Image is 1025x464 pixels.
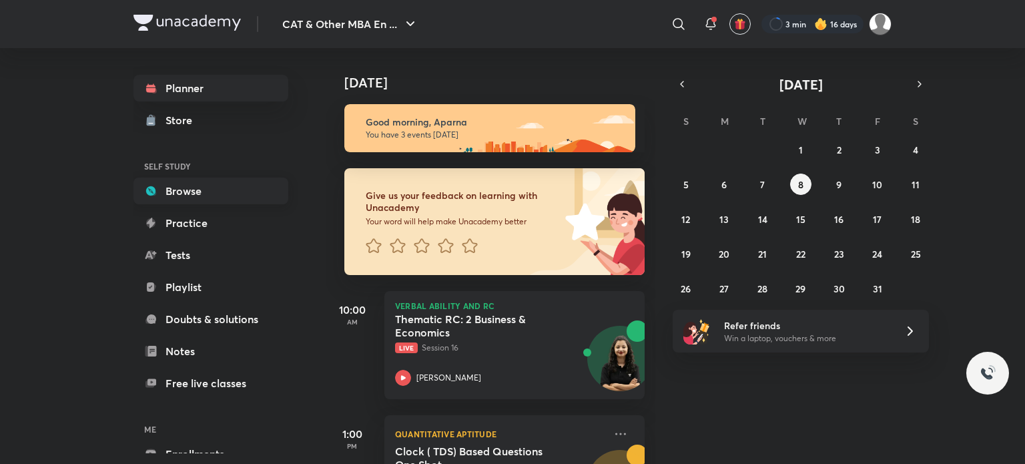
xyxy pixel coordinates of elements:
img: Aparna Dubey [869,13,892,35]
abbr: October 26, 2025 [681,282,691,295]
img: Avatar [588,333,652,397]
abbr: October 28, 2025 [757,282,767,295]
button: October 23, 2025 [828,243,849,264]
abbr: October 23, 2025 [834,248,844,260]
abbr: October 4, 2025 [913,144,918,156]
img: ttu [980,365,996,381]
button: October 2, 2025 [828,139,849,160]
abbr: October 15, 2025 [796,213,805,226]
abbr: October 14, 2025 [758,213,767,226]
abbr: October 21, 2025 [758,248,767,260]
button: October 1, 2025 [790,139,811,160]
button: October 11, 2025 [905,174,926,195]
button: October 13, 2025 [713,208,735,230]
a: Store [133,107,288,134]
button: October 31, 2025 [867,278,888,299]
img: feedback_image [520,168,645,275]
abbr: October 29, 2025 [795,282,805,295]
button: October 14, 2025 [752,208,773,230]
button: October 20, 2025 [713,243,735,264]
a: Doubts & solutions [133,306,288,332]
button: October 21, 2025 [752,243,773,264]
h5: 1:00 [326,426,379,442]
abbr: Monday [721,115,729,128]
span: [DATE] [779,75,823,93]
abbr: October 1, 2025 [799,144,803,156]
button: October 25, 2025 [905,243,926,264]
abbr: October 3, 2025 [875,144,880,156]
abbr: Tuesday [760,115,765,128]
abbr: October 7, 2025 [760,178,765,191]
p: Session 16 [395,342,605,354]
button: October 18, 2025 [905,208,926,230]
abbr: October 8, 2025 [798,178,803,191]
p: [PERSON_NAME] [416,372,481,384]
button: October 3, 2025 [867,139,888,160]
h6: Good morning, Aparna [366,116,623,128]
button: October 15, 2025 [790,208,811,230]
a: Tests [133,242,288,268]
abbr: October 19, 2025 [681,248,691,260]
h5: Thematic RC: 2 Business & Economics [395,312,561,339]
p: PM [326,442,379,450]
button: CAT & Other MBA En ... [274,11,426,37]
abbr: October 9, 2025 [836,178,841,191]
img: streak [814,17,827,31]
img: morning [344,104,635,152]
abbr: October 24, 2025 [872,248,882,260]
abbr: October 20, 2025 [719,248,729,260]
button: October 9, 2025 [828,174,849,195]
button: October 22, 2025 [790,243,811,264]
abbr: October 13, 2025 [719,213,729,226]
button: October 29, 2025 [790,278,811,299]
h6: SELF STUDY [133,155,288,178]
abbr: Thursday [836,115,841,128]
button: [DATE] [691,75,910,93]
abbr: October 17, 2025 [873,213,882,226]
button: October 8, 2025 [790,174,811,195]
a: Planner [133,75,288,101]
p: Verbal Ability and RC [395,302,634,310]
a: Playlist [133,274,288,300]
p: Win a laptop, vouchers & more [724,332,888,344]
button: October 7, 2025 [752,174,773,195]
button: October 5, 2025 [675,174,697,195]
h6: Give us your feedback on learning with Unacademy [366,190,561,214]
abbr: October 5, 2025 [683,178,689,191]
h5: 10:00 [326,302,379,318]
a: Browse [133,178,288,204]
div: Store [165,112,200,128]
img: referral [683,318,710,344]
button: October 4, 2025 [905,139,926,160]
abbr: October 25, 2025 [911,248,921,260]
abbr: October 12, 2025 [681,213,690,226]
button: October 10, 2025 [867,174,888,195]
abbr: October 2, 2025 [837,144,841,156]
button: October 24, 2025 [867,243,888,264]
abbr: October 27, 2025 [719,282,729,295]
h6: ME [133,418,288,441]
a: Free live classes [133,370,288,397]
p: Your word will help make Unacademy better [366,216,561,227]
abbr: October 31, 2025 [873,282,882,295]
button: October 19, 2025 [675,243,697,264]
button: October 12, 2025 [675,208,697,230]
p: AM [326,318,379,326]
a: Notes [133,338,288,365]
p: You have 3 events [DATE] [366,130,623,140]
abbr: October 18, 2025 [911,213,920,226]
button: October 30, 2025 [828,278,849,299]
button: October 26, 2025 [675,278,697,299]
abbr: Sunday [683,115,689,128]
button: October 16, 2025 [828,208,849,230]
img: avatar [734,18,746,30]
abbr: Friday [875,115,880,128]
abbr: October 11, 2025 [912,178,920,191]
abbr: Wednesday [797,115,807,128]
h6: Refer friends [724,318,888,332]
a: Practice [133,210,288,236]
button: October 28, 2025 [752,278,773,299]
abbr: October 22, 2025 [796,248,805,260]
img: Company Logo [133,15,241,31]
abbr: October 6, 2025 [721,178,727,191]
